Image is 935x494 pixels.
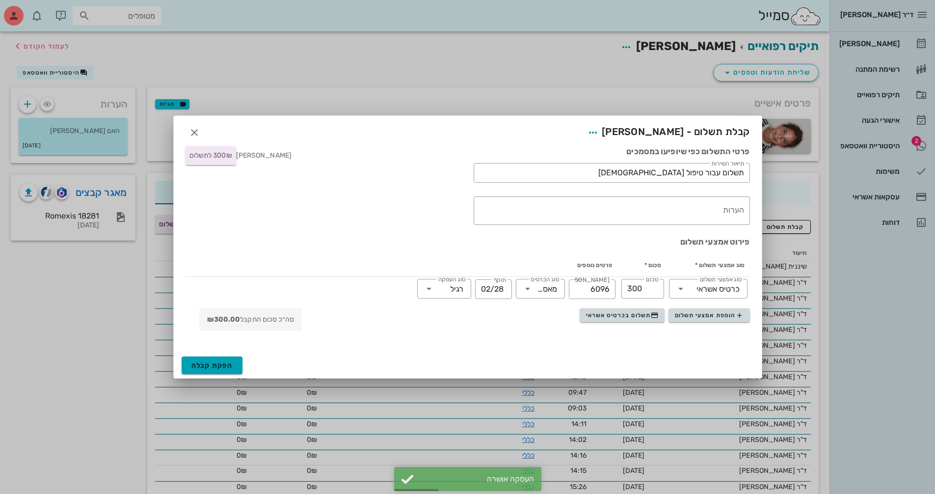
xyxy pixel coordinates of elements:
label: תוקף [493,276,506,284]
th: סוג אמצעי תשלום * [667,253,750,277]
label: סוג הכרטיס [531,276,559,283]
div: כרטיס אשראי [696,285,740,294]
label: תיאור השירות [711,160,744,167]
div: סה״כ סכום התקבל [199,308,302,331]
th: סכום * [617,253,667,277]
div: [PERSON_NAME] [186,146,292,169]
span: הפקת קבלה [191,361,233,370]
span: 300₪ לתשלום [189,151,232,160]
label: סכום [646,276,658,283]
div: מאסטרקארד [535,285,557,294]
span: תשלום בכרטיס אשראי [586,311,659,319]
span: קבלת תשלום - [PERSON_NAME] [584,124,750,141]
div: העסקה אושרה [419,474,534,484]
h3: פרטי התשלום כפי שיופיעו במסמכים [474,146,750,157]
div: סוג אמצעי תשלוםכרטיס אשראי [669,279,748,299]
h3: פירוט אמצעי תשלום [186,237,750,247]
div: סוג העסקהרגיל [417,279,471,299]
button: הוספת אמצעי תשלום [668,308,749,322]
span: הוספת אמצעי תשלום [675,311,744,319]
div: סוג הכרטיסמאסטרקארד [516,279,565,299]
button: הפקת קבלה [182,357,243,374]
div: רגיל [450,285,463,294]
strong: ₪300.00 [207,315,240,324]
th: פרטים נוספים [205,253,617,277]
label: [PERSON_NAME]׳ כרטיס [575,276,610,284]
label: סוג אמצעי תשלום [699,276,742,283]
label: סוג העסקה [438,276,465,283]
button: תשלום בכרטיס אשראי [580,308,665,322]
